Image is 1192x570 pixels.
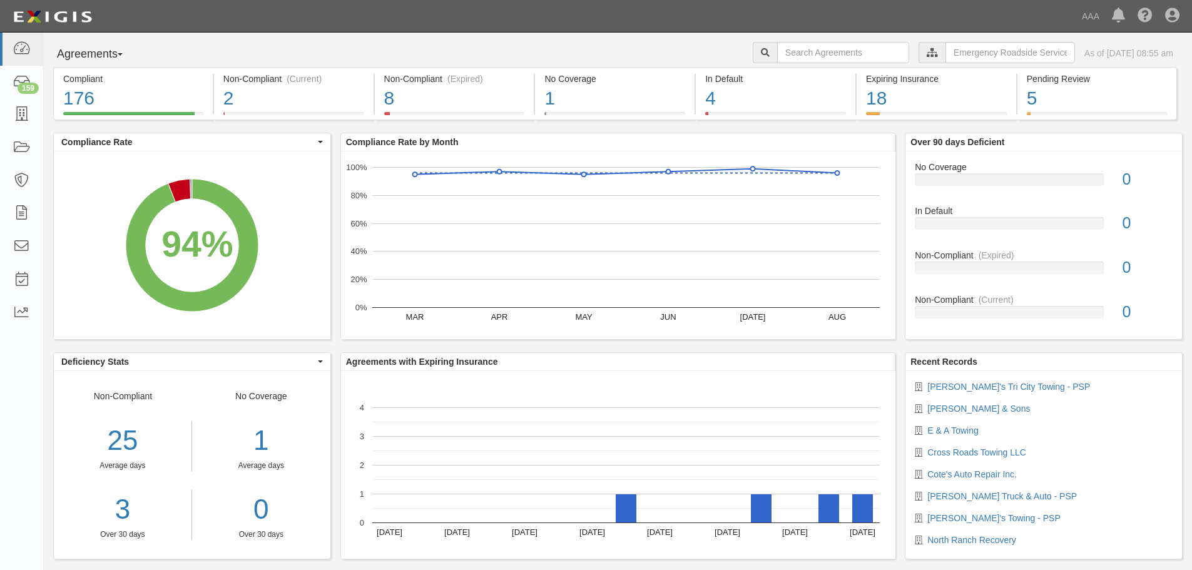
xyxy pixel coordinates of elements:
div: 1 [544,85,685,112]
text: [DATE] [782,527,808,537]
div: 94% [161,219,233,270]
a: [PERSON_NAME] Truck & Auto - PSP [927,491,1077,501]
a: [PERSON_NAME]'s Tri City Towing - PSP [927,382,1090,392]
div: (Current) [979,293,1014,306]
div: 176 [63,85,203,112]
text: [DATE] [377,527,402,537]
a: Cross Roads Towing LLC [927,447,1026,457]
input: Emergency Roadside Service (ERS) [945,42,1075,63]
text: [DATE] [850,527,875,537]
div: Non-Compliant [905,293,1182,306]
a: E & A Towing [927,425,978,435]
div: No Coverage [905,161,1182,173]
div: 0 [1113,257,1182,279]
text: 1 [360,489,364,499]
div: 25 [54,421,191,461]
text: 2 [360,461,364,470]
a: 0 [201,490,321,529]
text: APR [491,312,507,322]
svg: A chart. [54,151,330,339]
svg: A chart. [341,371,895,559]
text: 60% [350,218,367,228]
div: Average days [54,461,191,471]
text: 80% [350,191,367,200]
text: AUG [828,312,846,322]
text: 40% [350,247,367,256]
a: No Coverage1 [535,112,695,122]
div: In Default [705,73,846,85]
div: (Expired) [447,73,483,85]
a: North Ranch Recovery [927,535,1016,545]
div: 159 [18,83,39,94]
a: Non-Compliant(Current)2 [214,112,374,122]
div: Average days [201,461,321,471]
text: MAR [405,312,424,322]
text: 0% [355,303,367,312]
img: logo-5460c22ac91f19d4615b14bd174203de0afe785f0fc80cf4dbbc73dc1793850b.png [9,6,96,28]
div: 0 [1113,212,1182,235]
div: Compliant [63,73,203,85]
svg: A chart. [341,151,895,339]
text: 0 [360,518,364,527]
text: [DATE] [579,527,605,537]
a: Non-Compliant(Expired)8 [375,112,534,122]
b: Compliance Rate by Month [346,137,459,147]
div: 18 [866,85,1007,112]
button: Agreements [53,42,147,67]
b: Recent Records [910,357,977,367]
div: As of [DATE] 08:55 am [1084,47,1173,59]
div: 1 [201,421,321,461]
b: Agreements with Expiring Insurance [346,357,498,367]
a: No Coverage0 [915,161,1173,205]
text: 3 [360,432,364,441]
text: 100% [346,163,367,172]
a: In Default0 [915,205,1173,249]
div: In Default [905,205,1182,217]
div: Pending Review [1027,73,1167,85]
text: 4 [360,403,364,412]
a: In Default4 [696,112,855,122]
div: No Coverage [192,390,330,540]
div: No Coverage [544,73,685,85]
text: [DATE] [444,527,470,537]
div: (Expired) [979,249,1014,262]
div: 2 [223,85,364,112]
a: Expiring Insurance18 [857,112,1016,122]
input: Search Agreements [777,42,909,63]
text: MAY [575,312,593,322]
div: Expiring Insurance [866,73,1007,85]
text: [DATE] [512,527,537,537]
button: Deficiency Stats [54,353,330,370]
text: [DATE] [740,312,765,322]
i: Help Center - Complianz [1138,9,1153,24]
div: Non-Compliant [54,390,192,540]
a: Cote's Auto Repair Inc. [927,469,1017,479]
a: [PERSON_NAME] & Sons [927,404,1030,414]
text: [DATE] [647,527,673,537]
div: Over 30 days [54,529,191,540]
a: [PERSON_NAME]'s Towing - PSP [927,513,1060,523]
span: Deficiency Stats [61,355,315,368]
a: Non-Compliant(Current)0 [915,293,1173,328]
div: Over 30 days [201,529,321,540]
div: 4 [705,85,846,112]
div: Non-Compliant [905,249,1182,262]
a: Non-Compliant(Expired)0 [915,249,1173,293]
div: 0 [1113,168,1182,191]
button: Compliance Rate [54,133,330,151]
div: Non-Compliant (Current) [223,73,364,85]
a: Pending Review5 [1017,112,1177,122]
span: Compliance Rate [61,136,315,148]
div: Non-Compliant (Expired) [384,73,525,85]
div: 8 [384,85,525,112]
text: JUN [660,312,676,322]
div: 0 [1113,301,1182,323]
a: 3 [54,490,191,529]
a: AAA [1076,4,1106,29]
text: 20% [350,275,367,284]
